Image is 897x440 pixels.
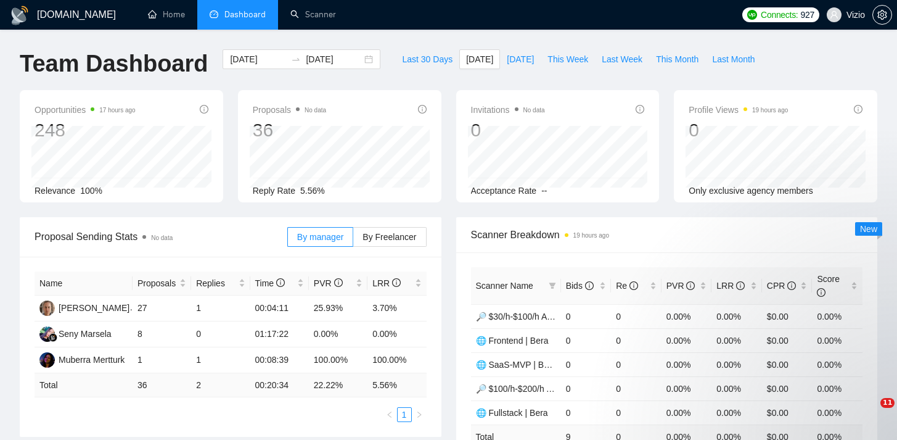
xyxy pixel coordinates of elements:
span: Bids [566,281,594,291]
span: info-circle [787,281,796,290]
span: info-circle [854,105,862,114]
span: Acceptance Rate [471,186,537,196]
span: Connects: [761,8,798,22]
span: info-circle [636,105,644,114]
th: Replies [191,272,250,296]
span: info-circle [629,281,638,290]
div: Muberra Mertturk [59,353,125,367]
span: Scanner Breakdown [471,227,863,243]
time: 19 hours ago [573,232,609,239]
td: 0 [191,322,250,347]
span: -- [541,186,547,196]
button: [DATE] [500,49,541,69]
div: 0 [471,118,545,142]
td: 0.00% [309,322,367,347]
td: 0 [611,328,661,352]
span: By manager [297,232,343,242]
td: 0.00% [812,401,862,425]
span: Only exclusive agency members [689,186,813,196]
td: 0.00% [661,401,712,425]
td: 100.00% [367,347,426,373]
td: 0 [611,401,661,425]
td: 0 [611,352,661,376]
span: No data [305,107,326,114]
span: No data [151,235,173,241]
img: logo [10,6,30,25]
span: Replies [196,276,236,290]
td: 00:08:39 [250,347,309,373]
div: [PERSON_NAME] [59,301,129,315]
span: 100% [80,186,102,196]
span: Last Month [712,52,755,66]
span: dashboard [210,10,218,19]
span: to [291,54,301,64]
time: 19 hours ago [752,107,788,114]
button: setting [872,5,892,25]
span: Profile Views [689,102,788,117]
td: 1 [133,347,191,373]
iframe: Intercom live chat [855,398,885,428]
th: Name [35,272,133,296]
td: 3.70% [367,296,426,322]
td: 2 [191,373,250,397]
span: user [830,10,838,19]
span: info-circle [334,278,343,287]
td: 0.00% [711,401,762,425]
span: By Freelancer [362,232,416,242]
span: CPR [767,281,796,291]
td: 01:17:22 [250,322,309,347]
span: This Month [656,52,698,66]
a: 🌐 Frontend | Bera [476,336,549,346]
input: Start date [230,52,286,66]
td: 100.00% [309,347,367,373]
span: Time [255,278,285,288]
td: 0 [561,352,612,376]
td: 0.00% [367,322,426,347]
div: 248 [35,118,136,142]
span: Reply Rate [253,186,295,196]
a: homeHome [148,9,185,20]
span: Proposals [137,276,177,290]
span: Relevance [35,186,75,196]
a: 1 [398,408,411,421]
a: MMMuberra Mertturk [39,354,125,364]
td: 0.00% [812,304,862,328]
span: [DATE] [507,52,534,66]
span: info-circle [686,281,695,290]
span: info-circle [392,278,401,287]
span: This Week [547,52,588,66]
td: 27 [133,296,191,322]
span: 927 [800,8,814,22]
td: 0 [561,376,612,401]
span: New [860,224,877,234]
span: 11 [880,398,895,408]
img: MM [39,352,55,368]
span: info-circle [585,281,594,290]
td: 5.56 % [367,373,426,397]
span: Opportunities [35,102,136,117]
a: SK[PERSON_NAME] [39,302,129,312]
button: Last 30 Days [395,49,459,69]
input: End date [306,52,362,66]
span: No data [523,107,545,114]
button: right [412,407,427,422]
td: 0 [611,376,661,401]
span: 5.56% [300,186,325,196]
span: info-circle [736,281,745,290]
span: [DATE] [466,52,493,66]
button: Last Month [705,49,761,69]
img: SK [39,301,55,316]
span: Proposals [253,102,326,117]
td: 25.93% [309,296,367,322]
span: Score [817,274,840,297]
span: swap-right [291,54,301,64]
td: $0.00 [762,401,813,425]
img: gigradar-bm.png [49,333,57,342]
span: setting [873,10,891,20]
span: Last Week [602,52,642,66]
td: 22.22 % [309,373,367,397]
div: 0 [689,118,788,142]
span: PVR [314,278,343,288]
td: 0 [611,304,661,328]
td: 0.00% [661,304,712,328]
